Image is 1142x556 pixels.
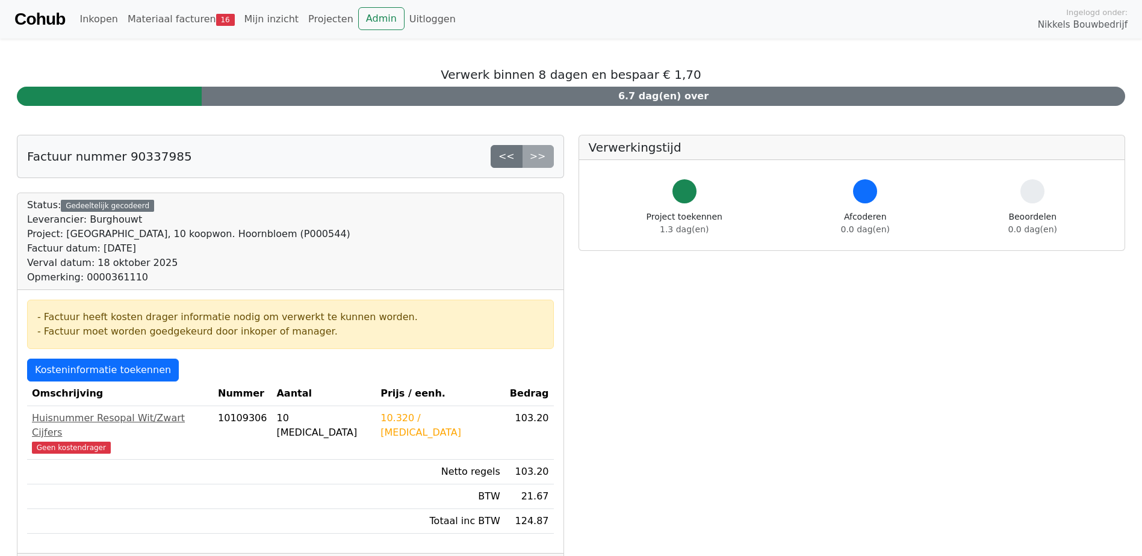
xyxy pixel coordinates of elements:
a: Mijn inzicht [240,7,304,31]
th: Omschrijving [27,381,213,406]
td: BTW [376,484,505,509]
span: 1.3 dag(en) [660,224,709,234]
h5: Factuur nummer 90337985 [27,149,192,164]
a: << [491,145,523,168]
div: 10 [MEDICAL_DATA] [276,411,371,440]
div: Afcoderen [841,211,890,236]
a: Admin [358,7,405,30]
span: Geen kostendrager [32,442,111,454]
div: Project: [GEOGRAPHIC_DATA], 10 koopwon. Hoornbloem (P000544) [27,227,350,241]
div: 10.320 / [MEDICAL_DATA] [380,411,500,440]
a: Huisnummer Resopal Wit/Zwart CijfersGeen kostendrager [32,411,208,454]
td: 103.20 [505,406,554,460]
span: 16 [216,14,235,26]
span: Ingelogd onder: [1066,7,1128,18]
div: Status: [27,198,350,285]
a: Projecten [303,7,358,31]
td: 124.87 [505,509,554,534]
th: Nummer [213,381,272,406]
span: 0.0 dag(en) [841,224,890,234]
th: Bedrag [505,381,554,406]
h5: Verwerkingstijd [589,140,1116,155]
div: 6.7 dag(en) over [202,87,1125,106]
a: Kosteninformatie toekennen [27,359,179,381]
td: 10109306 [213,406,272,460]
a: Uitloggen [405,7,461,31]
div: - Factuur heeft kosten drager informatie nodig om verwerkt te kunnen worden. [37,310,544,324]
div: Leverancier: Burghouwt [27,212,350,227]
a: Cohub [14,5,65,34]
a: Inkopen [75,7,122,31]
th: Aantal [272,381,376,406]
div: Factuur datum: [DATE] [27,241,350,256]
div: Huisnummer Resopal Wit/Zwart Cijfers [32,411,208,440]
div: Beoordelen [1008,211,1057,236]
div: Verval datum: 18 oktober 2025 [27,256,350,270]
td: Netto regels [376,460,505,484]
td: 21.67 [505,484,554,509]
td: Totaal inc BTW [376,509,505,534]
div: Project toekennen [647,211,722,236]
a: Materiaal facturen16 [123,7,240,31]
h5: Verwerk binnen 8 dagen en bespaar € 1,70 [17,67,1125,82]
td: 103.20 [505,460,554,484]
span: Nikkels Bouwbedrijf [1038,18,1128,32]
span: 0.0 dag(en) [1008,224,1057,234]
th: Prijs / eenh. [376,381,505,406]
div: Opmerking: 0000361110 [27,270,350,285]
div: - Factuur moet worden goedgekeurd door inkoper of manager. [37,324,544,339]
div: Gedeeltelijk gecodeerd [61,200,154,212]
